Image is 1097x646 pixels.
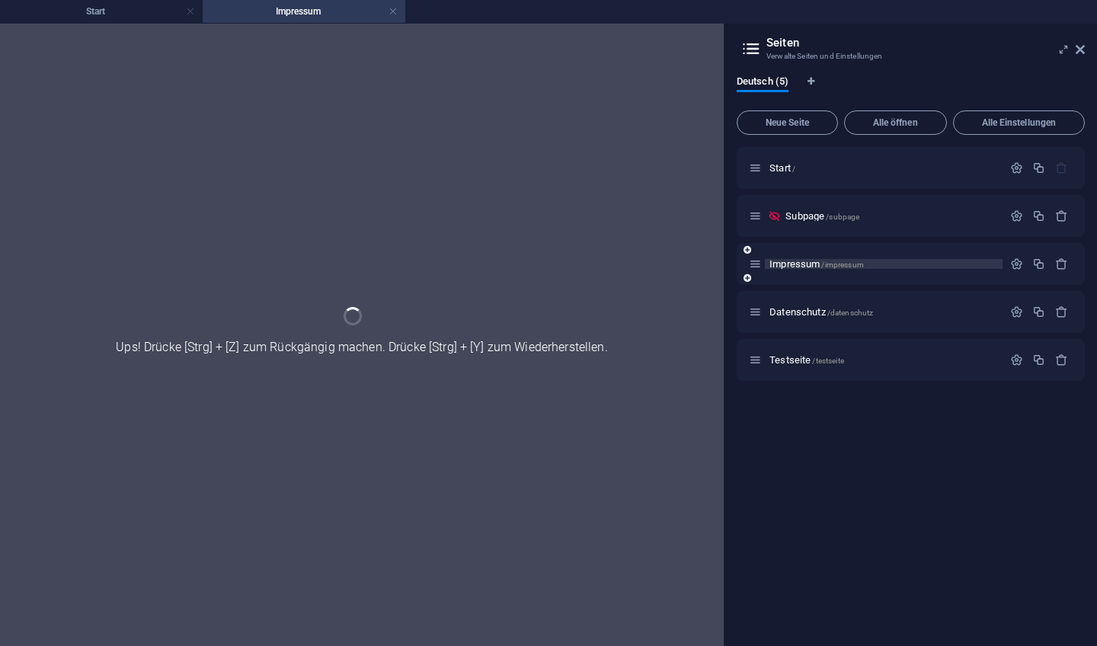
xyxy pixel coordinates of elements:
span: / [792,165,795,173]
div: Entfernen [1055,353,1068,366]
div: Start/ [765,163,1003,173]
div: Duplizieren [1032,353,1045,366]
div: Die Startseite kann nicht gelöscht werden [1055,161,1068,174]
div: Testseite/testseite [765,355,1003,365]
span: /subpage [826,213,859,221]
span: Klick, um Seite zu öffnen [769,354,844,366]
span: Impressum [769,258,864,270]
h2: Seiten [766,36,1085,50]
div: Duplizieren [1032,305,1045,318]
div: Entfernen [1055,209,1068,222]
div: Entfernen [1055,305,1068,318]
span: Klick, um Seite zu öffnen [769,162,795,174]
span: /testseite [812,357,843,365]
h4: Impressum [203,3,405,20]
div: Einstellungen [1010,353,1023,366]
button: Neue Seite [737,110,838,135]
div: Einstellungen [1010,209,1023,222]
span: /impressum [821,261,863,269]
span: Klick, um Seite zu öffnen [769,306,873,318]
div: Einstellungen [1010,161,1023,174]
div: Einstellungen [1010,257,1023,270]
div: Entfernen [1055,257,1068,270]
div: Einstellungen [1010,305,1023,318]
h3: Verwalte Seiten und Einstellungen [766,50,1054,63]
span: Deutsch (5) [737,72,788,94]
div: Duplizieren [1032,161,1045,174]
span: Alle Einstellungen [960,118,1078,127]
div: Duplizieren [1032,257,1045,270]
span: Klick, um Seite zu öffnen [785,210,859,222]
div: Subpage/subpage [781,211,1003,221]
div: Sprachen-Tabs [737,75,1085,104]
div: Datenschutz/datenschutz [765,307,1003,317]
button: Alle öffnen [844,110,947,135]
span: Alle öffnen [851,118,940,127]
div: Duplizieren [1032,209,1045,222]
span: Neue Seite [744,118,831,127]
button: Alle Einstellungen [953,110,1085,135]
span: /datenschutz [827,309,874,317]
div: Impressum/impressum [765,259,1003,269]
